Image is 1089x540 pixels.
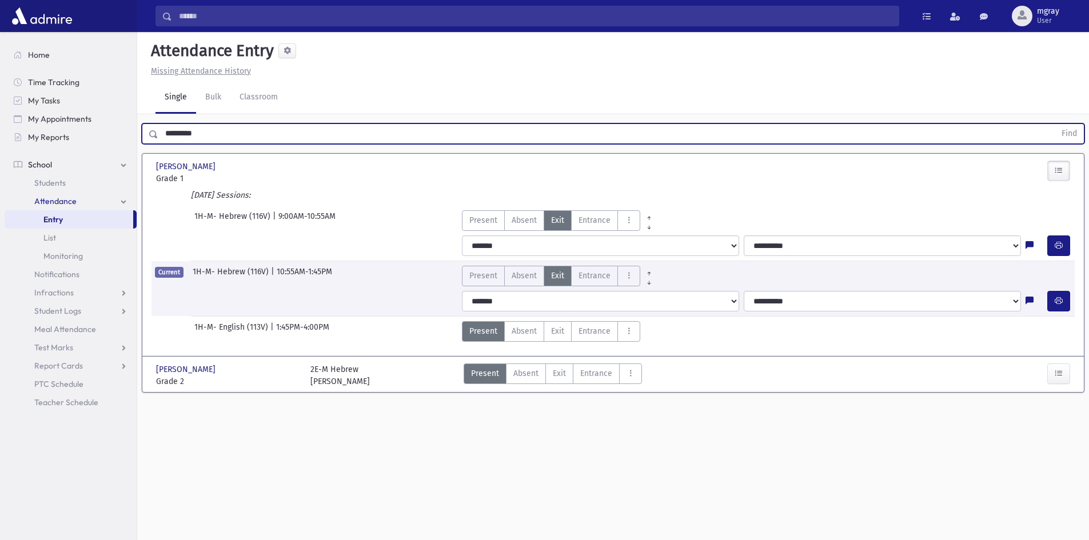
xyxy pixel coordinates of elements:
[151,66,251,76] u: Missing Attendance History
[5,46,137,64] a: Home
[579,325,611,337] span: Entrance
[34,178,66,188] span: Students
[5,265,137,283] a: Notifications
[34,361,83,371] span: Report Cards
[156,363,218,375] span: [PERSON_NAME]
[230,82,287,114] a: Classroom
[194,210,273,231] span: 1H-M- Hebrew (116V)
[469,270,497,282] span: Present
[194,321,270,342] span: 1H-M- English (113V)
[512,270,537,282] span: Absent
[469,325,497,337] span: Present
[5,375,137,393] a: PTC Schedule
[146,41,274,61] h5: Attendance Entry
[28,50,50,60] span: Home
[512,325,537,337] span: Absent
[28,77,79,87] span: Time Tracking
[5,338,137,357] a: Test Marks
[579,214,611,226] span: Entrance
[155,267,184,278] span: Current
[5,229,137,247] a: List
[5,192,137,210] a: Attendance
[551,270,564,282] span: Exit
[462,210,658,231] div: AttTypes
[43,214,63,225] span: Entry
[34,342,73,353] span: Test Marks
[5,302,137,320] a: Student Logs
[34,306,81,316] span: Student Logs
[5,283,137,302] a: Infractions
[146,66,251,76] a: Missing Attendance History
[34,287,74,298] span: Infractions
[278,210,336,231] span: 9:00AM-10:55AM
[5,128,137,146] a: My Reports
[191,190,250,200] i: [DATE] Sessions:
[34,324,96,334] span: Meal Attendance
[5,210,133,229] a: Entry
[156,375,299,387] span: Grade 2
[5,174,137,192] a: Students
[43,233,56,243] span: List
[1055,124,1084,143] button: Find
[28,114,91,124] span: My Appointments
[34,397,98,407] span: Teacher Schedule
[512,214,537,226] span: Absent
[28,95,60,106] span: My Tasks
[277,266,332,286] span: 10:55AM-1:45PM
[513,367,538,379] span: Absent
[196,82,230,114] a: Bulk
[469,214,497,226] span: Present
[5,155,137,174] a: School
[270,321,276,342] span: |
[1037,16,1059,25] span: User
[34,196,77,206] span: Attendance
[28,132,69,142] span: My Reports
[551,325,564,337] span: Exit
[5,320,137,338] a: Meal Attendance
[551,214,564,226] span: Exit
[5,247,137,265] a: Monitoring
[9,5,75,27] img: AdmirePro
[273,210,278,231] span: |
[34,379,83,389] span: PTC Schedule
[462,321,640,342] div: AttTypes
[464,363,642,387] div: AttTypes
[193,266,271,286] span: 1H-M- Hebrew (116V)
[5,91,137,110] a: My Tasks
[580,367,612,379] span: Entrance
[310,363,370,387] div: 2E-M Hebrew [PERSON_NAME]
[172,6,899,26] input: Search
[271,266,277,286] span: |
[156,173,299,185] span: Grade 1
[5,357,137,375] a: Report Cards
[43,251,83,261] span: Monitoring
[155,82,196,114] a: Single
[156,161,218,173] span: [PERSON_NAME]
[471,367,499,379] span: Present
[5,73,137,91] a: Time Tracking
[1037,7,1059,16] span: mgray
[462,266,658,286] div: AttTypes
[276,321,329,342] span: 1:45PM-4:00PM
[5,110,137,128] a: My Appointments
[5,393,137,411] a: Teacher Schedule
[28,159,52,170] span: School
[579,270,611,282] span: Entrance
[553,367,566,379] span: Exit
[34,269,79,279] span: Notifications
